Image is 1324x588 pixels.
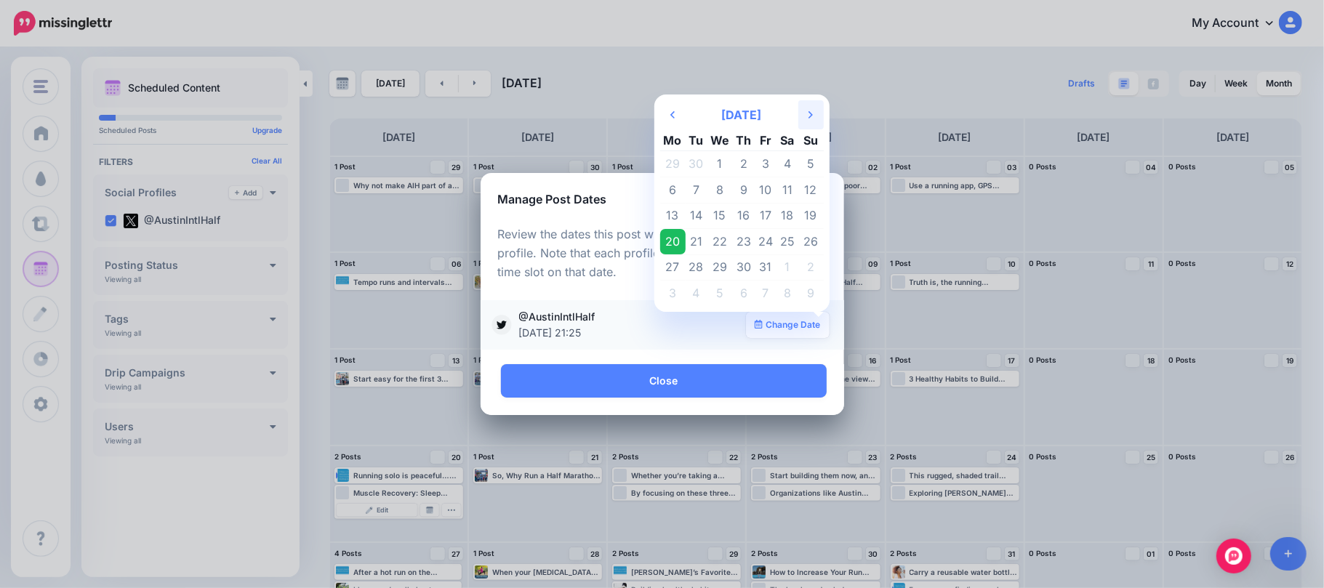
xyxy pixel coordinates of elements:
[660,281,686,306] td: 3
[660,129,686,151] th: Mo
[686,203,707,229] td: 14
[777,281,798,306] td: 8
[798,129,824,151] th: Su
[519,325,739,341] span: [DATE] 21:25
[798,203,824,229] td: 19
[660,229,686,255] td: 20
[707,129,733,151] th: We
[707,281,733,306] td: 5
[755,177,777,203] td: 10
[755,281,777,306] td: 7
[660,177,686,203] td: 6
[798,281,824,306] td: 9
[733,203,755,229] td: 16
[498,190,607,208] h5: Manage Post Dates
[777,203,798,229] td: 18
[777,254,798,281] td: 1
[733,177,755,203] td: 9
[755,229,777,255] td: 24
[707,229,733,255] td: 22
[686,100,798,129] th: Select Month
[707,151,733,177] td: 1
[660,203,686,229] td: 13
[755,254,777,281] td: 31
[733,151,755,177] td: 2
[519,309,747,341] span: @AustinIntlHalf
[798,229,824,255] td: 26
[777,129,798,151] th: Sa
[660,151,686,177] td: 29
[755,203,777,229] td: 17
[707,177,733,203] td: 8
[670,109,675,121] svg: Previous Month
[686,129,707,151] th: Tu
[660,254,686,281] td: 27
[755,129,777,151] th: Fr
[733,229,755,255] td: 23
[686,151,707,177] td: 30
[733,281,755,306] td: 6
[798,177,824,203] td: 12
[707,254,733,281] td: 29
[686,281,707,306] td: 4
[777,151,798,177] td: 4
[733,254,755,281] td: 30
[501,364,827,398] a: Close
[686,229,707,255] td: 21
[809,109,813,121] svg: Next Month
[798,151,824,177] td: 5
[798,254,824,281] td: 2
[1216,539,1251,573] div: Open Intercom Messenger
[777,177,798,203] td: 11
[746,312,830,338] a: Change Date
[498,225,827,282] p: Review the dates this post will be sent to each social profile. Note that each profile will use t...
[686,254,707,281] td: 28
[777,229,798,255] td: 25
[733,129,755,151] th: Th
[755,151,777,177] td: 3
[686,177,707,203] td: 7
[707,203,733,229] td: 15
